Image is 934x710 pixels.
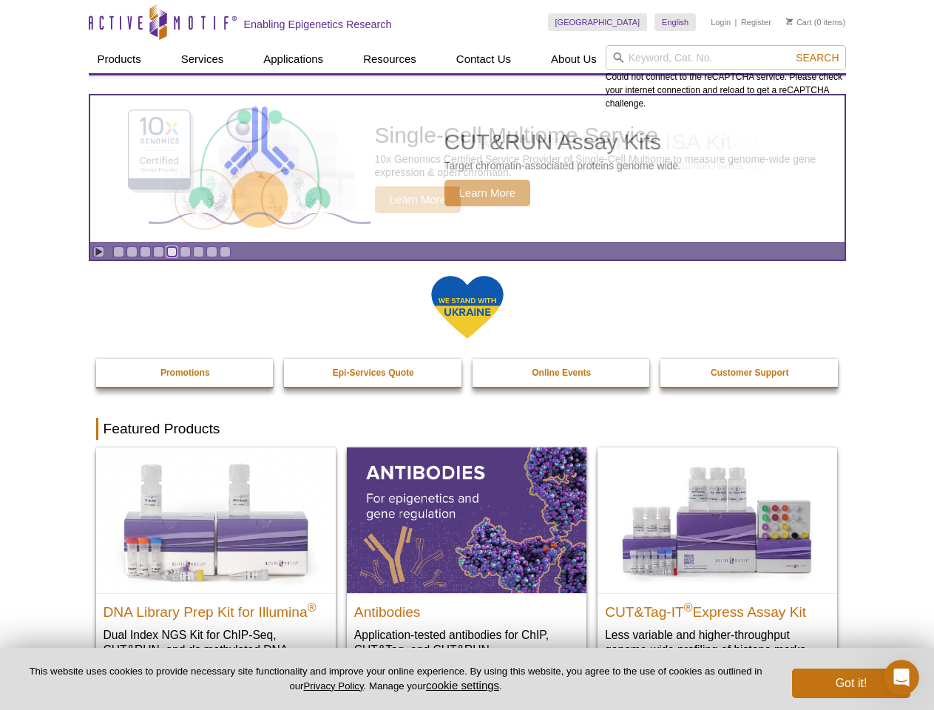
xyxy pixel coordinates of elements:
a: Customer Support [660,359,839,387]
sup: ® [308,601,317,613]
img: Active Motif Kit photo [167,113,352,224]
button: cookie settings [426,679,499,692]
strong: Customer Support [711,368,788,378]
h2: Featured Products [96,418,839,440]
div: Could not connect to the reCAPTCHA service. Please check your internet connection and reload to g... [606,45,846,110]
p: Less variable and higher-throughput genome-wide profiling of histone marks​. [605,627,830,657]
span: Learn More [444,180,531,206]
a: Epi-Services Quote [284,359,463,387]
h2: 96-well ATAC-Seq [444,131,767,153]
a: Active Motif Kit photo 96-well ATAC-Seq Pre-loaded ready-to-use Tn5 transposomes and ATAC-Seq Buf... [90,95,845,242]
span: Search [796,52,839,64]
a: Go to slide 7 [193,246,204,257]
img: CUT&Tag-IT® Express Assay Kit [598,447,837,592]
a: Go to slide 1 [113,246,124,257]
a: Online Events [473,359,652,387]
a: All Antibodies Antibodies Application-tested antibodies for ChIP, CUT&Tag, and CUT&RUN. [347,447,586,672]
p: Pre-loaded ready-to-use Tn5 transposomes and ATAC-Seq Buffer Set. [444,159,767,172]
a: Go to slide 4 [153,246,164,257]
input: Keyword, Cat. No. [606,45,846,70]
strong: Promotions [160,368,210,378]
p: Application-tested antibodies for ChIP, CUT&Tag, and CUT&RUN. [354,627,579,657]
a: English [654,13,696,31]
a: DNA Library Prep Kit for Illumina DNA Library Prep Kit for Illumina® Dual Index NGS Kit for ChIP-... [96,447,336,686]
p: This website uses cookies to provide necessary site functionality and improve your online experie... [24,665,768,693]
iframe: Intercom live chat [884,660,919,695]
a: CUT&Tag-IT® Express Assay Kit CUT&Tag-IT®Express Assay Kit Less variable and higher-throughput ge... [598,447,837,672]
a: Applications [254,45,332,73]
a: Contact Us [447,45,520,73]
a: [GEOGRAPHIC_DATA] [548,13,648,31]
img: All Antibodies [347,447,586,592]
strong: Online Events [532,368,591,378]
a: Go to slide 5 [166,246,177,257]
p: Dual Index NGS Kit for ChIP-Seq, CUT&RUN, and ds methylated DNA assays. [104,627,328,672]
a: About Us [542,45,606,73]
h2: DNA Library Prep Kit for Illumina [104,598,328,620]
img: DNA Library Prep Kit for Illumina [96,447,336,592]
li: (0 items) [786,13,846,31]
sup: ® [684,601,693,613]
a: Toggle autoplay [93,246,104,257]
a: Go to slide 8 [206,246,217,257]
h2: CUT&Tag-IT Express Assay Kit [605,598,830,620]
a: Go to slide 6 [180,246,191,257]
li: | [735,13,737,31]
article: 96-well ATAC-Seq [90,95,845,242]
strong: Epi-Services Quote [333,368,414,378]
img: Your Cart [786,18,793,25]
a: Privacy Policy [303,680,363,692]
a: Login [711,17,731,27]
h2: Antibodies [354,598,579,620]
a: Resources [354,45,425,73]
a: Cart [786,17,812,27]
img: We Stand With Ukraine [430,274,504,340]
a: Services [172,45,233,73]
h2: Enabling Epigenetics Research [244,18,392,31]
a: Register [741,17,771,27]
a: Go to slide 9 [220,246,231,257]
button: Got it! [792,669,910,698]
a: Go to slide 3 [140,246,151,257]
a: Promotions [96,359,275,387]
a: Products [89,45,150,73]
a: Go to slide 2 [126,246,138,257]
button: Search [791,51,843,64]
